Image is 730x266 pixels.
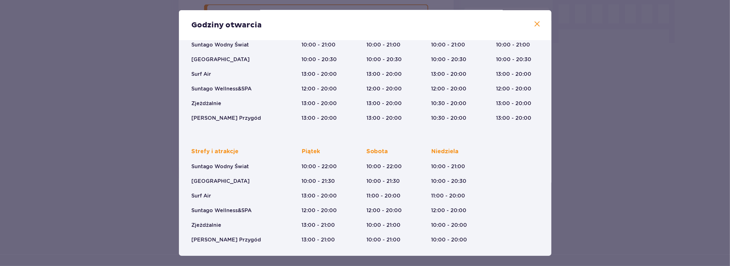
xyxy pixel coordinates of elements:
p: Suntago Wellness&SPA [192,207,252,214]
p: 10:00 - 22:00 [302,163,337,170]
p: 10:00 - 21:00 [366,41,400,48]
p: 13:00 - 20:00 [366,100,402,107]
p: 10:00 - 22:00 [366,163,402,170]
p: Sobota [366,148,388,155]
p: 10:00 - 21:30 [366,178,400,185]
p: 10:00 - 21:00 [431,41,465,48]
p: Godziny otwarcia [192,20,262,30]
p: 13:00 - 20:00 [496,100,531,107]
p: 10:00 - 20:00 [431,222,467,229]
p: 12:00 - 20:00 [366,85,402,92]
p: [GEOGRAPHIC_DATA] [192,178,250,185]
p: 10:30 - 20:00 [431,115,467,122]
p: 11:00 - 20:00 [431,192,465,199]
p: 13:00 - 21:00 [302,222,335,229]
p: Suntago Wellness&SPA [192,85,252,92]
p: [PERSON_NAME] Przygód [192,115,261,122]
p: Suntago Wodny Świat [192,163,249,170]
p: 10:00 - 20:30 [366,56,402,63]
p: 13:00 - 21:00 [302,236,335,243]
p: Piątek [302,148,320,155]
p: Zjeżdżalnie [192,100,222,107]
p: 10:00 - 21:00 [431,163,465,170]
p: 13:00 - 20:00 [302,71,337,78]
p: Niedziela [431,148,459,155]
p: 10:00 - 21:00 [366,222,400,229]
p: 11:00 - 20:00 [366,192,400,199]
p: 10:00 - 20:30 [302,56,337,63]
p: 13:00 - 20:00 [431,71,467,78]
p: 10:30 - 20:00 [431,100,467,107]
p: 13:00 - 20:00 [302,115,337,122]
p: 12:00 - 20:00 [496,85,531,92]
p: Suntago Wodny Świat [192,41,249,48]
p: 12:00 - 20:00 [302,207,337,214]
p: 12:00 - 20:00 [302,85,337,92]
p: 13:00 - 20:00 [302,100,337,107]
p: 10:00 - 20:30 [431,178,467,185]
p: 13:00 - 20:00 [496,115,531,122]
p: Zjeżdżalnie [192,222,222,229]
p: 13:00 - 20:00 [366,71,402,78]
p: 10:00 - 21:30 [302,178,335,185]
p: 13:00 - 20:00 [302,192,337,199]
p: 10:00 - 20:00 [431,236,467,243]
p: Surf Air [192,192,211,199]
p: 10:00 - 21:00 [302,41,336,48]
p: 12:00 - 20:00 [431,85,467,92]
p: 12:00 - 20:00 [431,207,467,214]
p: 13:00 - 20:00 [496,71,531,78]
p: Surf Air [192,71,211,78]
p: 13:00 - 20:00 [366,115,402,122]
p: [GEOGRAPHIC_DATA] [192,56,250,63]
p: 12:00 - 20:00 [366,207,402,214]
p: 10:00 - 21:00 [496,41,530,48]
p: 10:00 - 20:30 [496,56,531,63]
p: 10:00 - 20:30 [431,56,467,63]
p: 10:00 - 21:00 [366,236,400,243]
p: Strefy i atrakcje [192,148,239,155]
p: [PERSON_NAME] Przygód [192,236,261,243]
